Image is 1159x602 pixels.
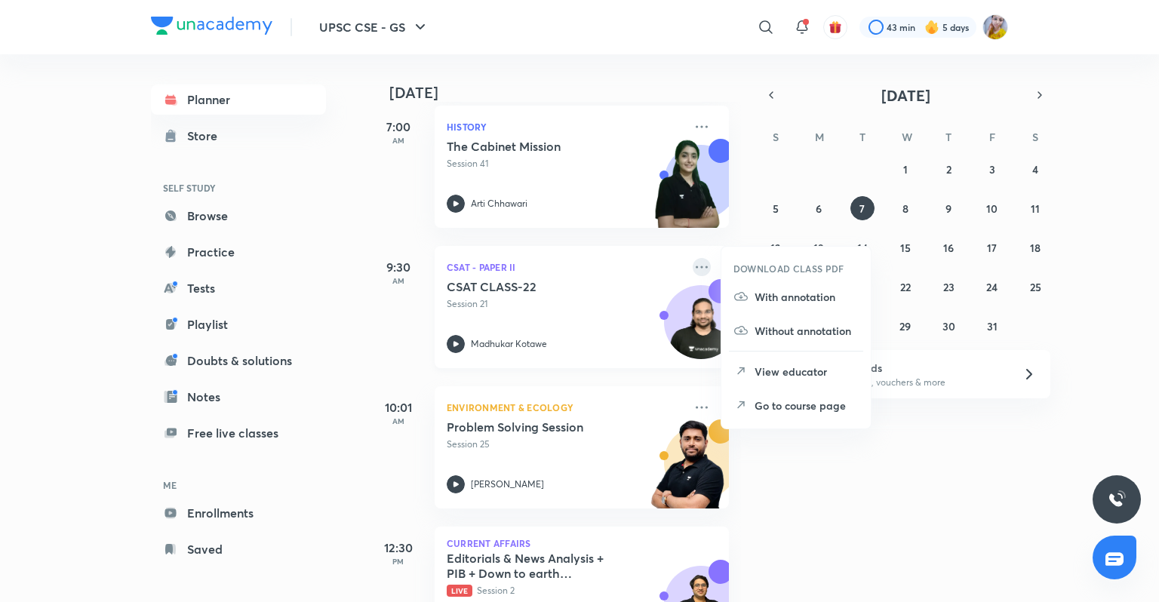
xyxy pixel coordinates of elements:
p: Current Affairs [447,539,717,548]
button: October 9, 2025 [936,196,961,220]
abbr: October 14, 2025 [857,241,868,255]
abbr: October 24, 2025 [986,280,998,294]
abbr: October 4, 2025 [1032,162,1038,177]
p: Session 41 [447,157,684,170]
a: Notes [151,382,326,412]
p: CSAT - Paper II [447,258,684,276]
a: Browse [151,201,326,231]
abbr: October 31, 2025 [987,319,998,333]
h6: ME [151,472,326,498]
p: [PERSON_NAME] [471,478,544,491]
h6: SELF STUDY [151,175,326,201]
button: October 1, 2025 [893,157,918,181]
h5: 7:00 [368,118,429,136]
p: AM [368,136,429,145]
a: Free live classes [151,418,326,448]
button: October 2, 2025 [936,157,961,181]
abbr: October 9, 2025 [945,201,951,216]
button: October 22, 2025 [893,275,918,299]
img: avatar [829,20,842,34]
abbr: October 22, 2025 [900,280,911,294]
abbr: October 15, 2025 [900,241,911,255]
p: Arti Chhawari [471,197,527,210]
p: PM [368,557,429,566]
button: October 4, 2025 [1023,157,1047,181]
h5: CSAT CLASS-22 [447,279,635,294]
h6: DOWNLOAD CLASS PDF [733,262,844,275]
abbr: Thursday [945,130,951,144]
p: Without annotation [755,323,859,339]
span: [DATE] [881,85,930,106]
button: October 23, 2025 [936,275,961,299]
abbr: October 8, 2025 [902,201,908,216]
p: Session 2 [447,584,684,597]
a: Planner [151,84,326,115]
button: [DATE] [782,84,1029,106]
a: Company Logo [151,17,272,38]
abbr: October 29, 2025 [899,319,911,333]
abbr: October 23, 2025 [943,280,955,294]
button: October 29, 2025 [893,314,918,338]
button: October 5, 2025 [764,196,788,220]
abbr: October 13, 2025 [813,241,824,255]
p: Environment & Ecology [447,398,684,416]
button: October 31, 2025 [980,314,1004,338]
button: October 12, 2025 [764,235,788,260]
button: UPSC CSE - GS [310,12,438,42]
abbr: October 1, 2025 [903,162,908,177]
abbr: October 3, 2025 [989,162,995,177]
h6: Refer friends [819,360,1004,376]
button: October 15, 2025 [893,235,918,260]
abbr: Saturday [1032,130,1038,144]
button: October 11, 2025 [1023,196,1047,220]
img: unacademy [646,419,729,524]
span: Live [447,585,472,597]
button: October 24, 2025 [980,275,1004,299]
abbr: October 16, 2025 [943,241,954,255]
abbr: Sunday [773,130,779,144]
a: Saved [151,534,326,564]
p: View educator [755,364,859,379]
h4: [DATE] [389,84,744,102]
h5: Problem Solving Session [447,419,635,435]
button: October 7, 2025 [850,196,875,220]
abbr: Tuesday [859,130,865,144]
button: October 18, 2025 [1023,235,1047,260]
button: October 6, 2025 [807,196,831,220]
button: October 17, 2025 [980,235,1004,260]
abbr: October 2, 2025 [946,162,951,177]
p: Win a laptop, vouchers & more [819,376,1004,389]
a: Store [151,121,326,151]
button: October 8, 2025 [893,196,918,220]
abbr: Wednesday [902,130,912,144]
button: avatar [823,15,847,39]
button: October 30, 2025 [936,314,961,338]
button: October 25, 2025 [1023,275,1047,299]
abbr: October 11, 2025 [1031,201,1040,216]
a: Tests [151,273,326,303]
button: October 16, 2025 [936,235,961,260]
abbr: October 10, 2025 [986,201,998,216]
button: October 3, 2025 [980,157,1004,181]
p: With annotation [755,289,859,305]
h5: 9:30 [368,258,429,276]
h5: The Cabinet Mission [447,139,635,154]
p: Go to course page [755,398,859,413]
p: History [447,118,684,136]
img: Avatar [665,293,737,366]
p: Session 21 [447,297,684,311]
button: October 14, 2025 [850,235,875,260]
h5: 12:30 [368,539,429,557]
img: unacademy [646,139,729,243]
p: Madhukar Kotawe [471,337,547,351]
a: Doubts & solutions [151,346,326,376]
button: October 13, 2025 [807,235,831,260]
h5: Editorials & News Analysis + PIB + Down to earth (October) - L2 [447,551,635,581]
h5: 10:01 [368,398,429,416]
p: AM [368,416,429,425]
abbr: October 12, 2025 [770,241,780,255]
div: Store [187,127,226,145]
abbr: October 7, 2025 [859,201,865,216]
img: streak [924,20,939,35]
p: Session 25 [447,438,684,451]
